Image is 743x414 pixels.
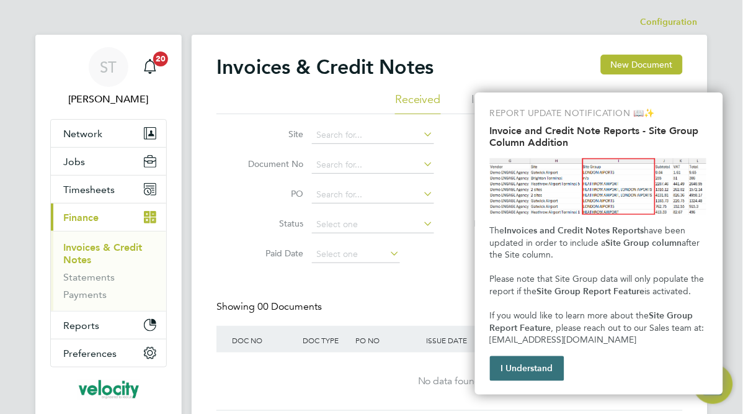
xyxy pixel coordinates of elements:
a: Invoices & Credit Notes [63,241,142,266]
div: Showing [216,300,324,313]
input: Search for... [312,156,434,174]
button: New Document [601,55,683,74]
span: The [490,225,505,236]
span: have been updated in order to include a [490,225,688,248]
span: Jobs [63,156,85,168]
img: Site Group Column in Invoices Report [490,158,708,215]
input: Select one [312,246,400,263]
span: , please reach out to our Sales team at: [EMAIL_ADDRESS][DOMAIN_NAME] [490,323,707,346]
button: I Understand [490,356,564,381]
label: Issue Date [465,188,536,199]
label: PO [232,188,303,199]
input: Search for... [312,127,434,144]
label: Status [232,218,303,229]
p: REPORT UPDATE NOTIFICATION 📖✨ [490,107,708,120]
strong: Invoices and Credit Notes Reports [505,225,644,236]
img: velocityrecruitment-logo-retina.png [78,380,139,400]
span: Please note that Site Group data will only populate the report if the [490,274,707,297]
span: 00 Documents [257,300,322,313]
li: Issued [472,92,504,114]
span: 20 [153,52,168,66]
span: Preferences [63,348,117,359]
div: DOC TYPE [300,326,352,354]
label: Site [232,128,303,140]
span: If you would like to learn more about the [490,310,649,321]
label: Paid Date [232,248,303,259]
span: Timesheets [63,184,115,196]
input: Search for... [312,186,434,204]
div: No data found [229,375,670,388]
label: Client Config [465,158,536,169]
span: is activated. [645,286,692,297]
label: Document No [232,158,303,169]
strong: Site Group column [606,238,682,248]
h2: Invoice and Credit Note Reports - Site Group Column Addition [490,125,708,148]
div: PO NO [352,326,423,354]
li: Configuration [641,10,698,35]
strong: Site Group Report Feature [490,310,696,333]
label: Document Type [465,218,536,229]
input: Select one [312,216,434,233]
label: Received From [465,128,536,140]
div: Invoice and Credit Note Reports - Site Group Column Addition [475,92,723,395]
h2: Invoices & Credit Notes [216,55,434,79]
a: Go to account details [50,47,167,107]
a: Go to home page [50,380,167,400]
span: Finance [63,212,99,223]
div: DOC NO [229,326,300,354]
li: Received [395,92,441,114]
span: Network [63,128,102,140]
span: Reports [63,320,99,331]
span: Sarah Taylor [50,92,167,107]
a: Statements [63,271,115,283]
div: ISSUE DATE [423,326,476,354]
strong: Site Group Report Feature [537,286,645,297]
a: Payments [63,289,107,300]
span: ST [100,59,117,75]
